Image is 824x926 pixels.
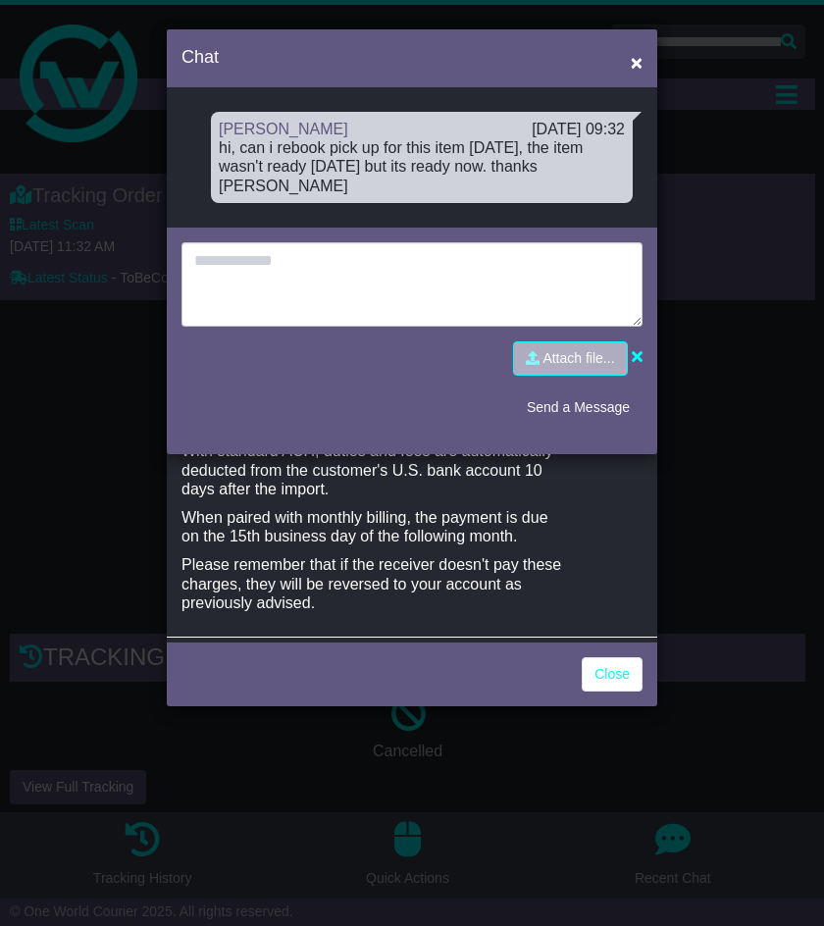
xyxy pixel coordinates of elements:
[514,390,643,425] button: Send a Message
[219,121,348,137] a: [PERSON_NAME]
[631,51,643,74] span: ×
[181,44,219,71] h4: Chat
[219,138,625,195] div: hi, can i rebook pick up for this item [DATE], the item wasn't ready [DATE] but its ready now. th...
[621,42,652,82] button: Close
[532,120,625,138] div: [DATE] 09:32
